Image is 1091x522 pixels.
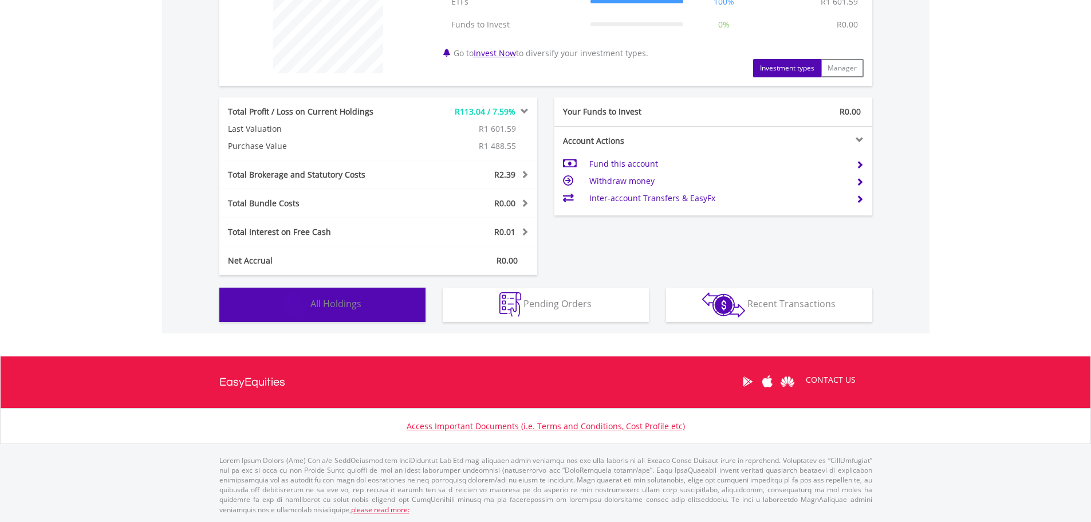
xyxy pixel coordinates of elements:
[554,106,714,117] div: Your Funds to Invest
[747,297,836,310] span: Recent Transactions
[479,123,516,134] span: R1 601.59
[219,106,405,117] div: Total Profit / Loss on Current Holdings
[840,106,861,117] span: R0.00
[523,297,592,310] span: Pending Orders
[443,288,649,322] button: Pending Orders
[589,155,846,172] td: Fund this account
[494,169,515,180] span: R2.39
[758,364,778,399] a: Apple
[474,48,516,58] a: Invest Now
[554,135,714,147] div: Account Actions
[666,288,872,322] button: Recent Transactions
[499,292,521,317] img: pending_instructions-wht.png
[219,255,405,266] div: Net Accrual
[219,123,379,135] div: Last Valuation
[283,292,308,317] img: holdings-wht.png
[219,356,285,408] a: EasyEquities
[738,364,758,399] a: Google Play
[219,198,405,209] div: Total Bundle Costs
[479,140,516,151] span: R1 488.55
[702,292,745,317] img: transactions-zar-wht.png
[446,13,585,36] td: Funds to Invest
[798,364,864,396] a: CONTACT US
[831,13,864,36] td: R0.00
[497,255,518,266] span: R0.00
[778,364,798,399] a: Huawei
[589,172,846,190] td: Withdraw money
[219,456,872,515] p: Lorem Ipsum Dolors (Ame) Con a/e SeddOeiusmod tem InciDiduntut Lab Etd mag aliquaen admin veniamq...
[219,169,405,180] div: Total Brokerage and Statutory Costs
[689,13,759,36] td: 0%
[494,198,515,209] span: R0.00
[753,59,821,77] button: Investment types
[219,288,426,322] button: All Holdings
[219,140,379,152] div: Purchase Value
[821,59,864,77] button: Manager
[219,226,405,238] div: Total Interest on Free Cash
[494,226,515,237] span: R0.01
[310,297,361,310] span: All Holdings
[351,505,409,515] a: please read more:
[455,106,515,117] span: R113.04 / 7.59%
[407,421,685,431] a: Access Important Documents (i.e. Terms and Conditions, Cost Profile etc)
[589,190,846,207] td: Inter-account Transfers & EasyFx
